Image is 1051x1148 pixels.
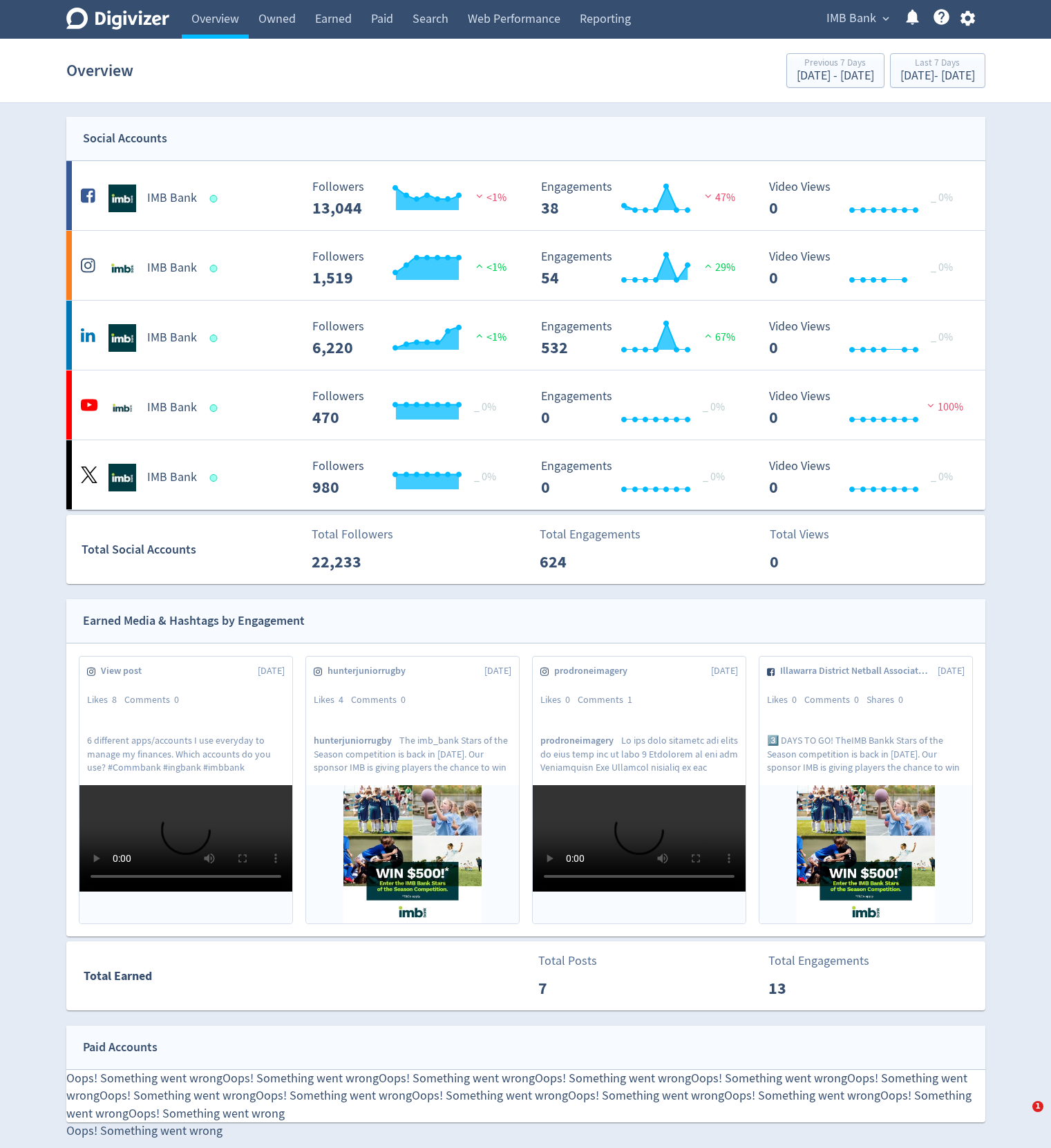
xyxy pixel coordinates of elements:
img: negative-performance.svg [473,191,486,201]
h5: IMB Bank [147,469,197,486]
svg: Engagements 0 [534,390,741,426]
svg: Video Views 0 [762,460,969,496]
span: 8 [112,693,117,706]
h5: IMB Bank [147,260,197,276]
span: 0 [174,693,179,706]
span: [DATE] [258,664,285,678]
span: 0 [792,693,797,706]
button: Last 7 Days[DATE]- [DATE] [890,53,985,88]
span: 1 [1032,1101,1043,1112]
p: 6 different apps/accounts I use everyday to manage my finances. Which accounts do you use? #Commb... [87,734,285,773]
svg: Engagements 38 [534,180,741,217]
span: Oops! Something went wrong [256,1088,412,1104]
span: [DATE] [484,664,511,678]
svg: Followers 13,044 [305,180,513,217]
a: Total EarnedTotal Posts7Total Engagements13 [66,941,985,1010]
div: Likes [87,693,124,707]
span: [DATE] [938,664,965,678]
span: _ 0% [703,470,725,484]
p: 7 [538,976,618,1001]
div: [DATE] - [DATE] [797,70,874,82]
a: IMB Bank undefinedIMB Bank Followers 6,220 Followers 6,220 <1% Engagements 532 Engagements 532 67... [66,301,985,370]
button: Previous 7 Days[DATE] - [DATE] [786,53,884,88]
div: Shares [867,693,911,707]
h5: IMB Bank [147,330,197,346]
span: hunterjuniorrugby [314,734,399,747]
p: Lo ips dolo sitametc adi elits do eius temp inc ut labo 9 Etdolorem al eni adm Veniamquisn Exe Ul... [540,734,738,773]
span: 67% [701,330,735,344]
p: Total Views [770,525,849,544]
p: Total Followers [312,525,393,544]
span: 0 [898,693,903,706]
span: <1% [473,330,506,344]
p: Total Posts [538,952,618,970]
div: Likes [767,693,804,707]
img: positive-performance.svg [701,330,715,341]
span: _ 0% [931,470,953,484]
a: IMB Bank undefinedIMB Bank Followers 13,044 Followers 13,044 <1% Engagements 38 Engagements 38 47... [66,161,985,230]
a: IMB Bank undefinedIMB Bank Followers 1,519 Followers 1,519 <1% Engagements 54 Engagements 54 29% ... [66,231,985,300]
span: View post [101,664,149,678]
span: Oops! Something went wrong [66,1071,967,1104]
span: Oops! Something went wrong [66,1088,972,1121]
span: 4 [339,693,343,706]
span: Oops! Something went wrong [129,1106,285,1122]
p: Total Engagements [540,525,641,544]
img: IMB Bank undefined [108,185,136,212]
p: 22,233 [312,549,391,574]
span: 1 [627,693,632,706]
span: Oops! Something went wrong [66,1123,222,1139]
span: Oops! Something went wrong [691,1071,847,1086]
span: expand_more [880,12,892,25]
span: IMB Bank [826,8,876,30]
div: [DATE] - [DATE] [900,70,975,82]
div: Comments [578,693,640,707]
div: Likes [540,693,578,707]
span: 0 [854,693,859,706]
img: positive-performance.svg [473,261,486,271]
span: Oops! Something went wrong [222,1071,379,1086]
span: _ 0% [703,400,725,414]
img: IMB Bank undefined [108,464,136,491]
span: Oops! Something went wrong [379,1071,535,1086]
svg: Followers 470 [305,390,513,426]
span: Data last synced: 25 Sep 2025, 8:02am (AEST) [209,404,221,412]
span: _ 0% [931,330,953,344]
span: <1% [473,261,506,274]
h1: Overview [66,48,133,93]
p: Total Engagements [768,952,869,970]
span: Data last synced: 24 Sep 2025, 1:02pm (AEST) [209,474,221,482]
a: Illawarra District Netball Association[DATE]Likes0Comments0Shares03️⃣ DAYS TO GO! TheIMB Bankk St... [759,657,972,923]
span: prodroneimagery [554,664,635,678]
span: Data last synced: 24 Sep 2025, 4:01pm (AEST) [209,335,221,342]
div: Last 7 Days [900,58,975,70]
button: IMB Bank [822,8,893,30]
a: View post[DATE]Likes8Comments06 different apps/accounts I use everyday to manage my finances. Whi... [79,657,292,923]
span: Oops! Something went wrong [66,1071,222,1086]
span: _ 0% [931,261,953,274]
span: [DATE] [711,664,738,678]
img: IMB Bank undefined [108,394,136,422]
img: IMB Bank undefined [108,254,136,282]
div: Paid Accounts [83,1037,158,1057]
span: _ 0% [474,400,496,414]
span: 0 [565,693,570,706]
div: Likes [314,693,351,707]
svg: Video Views 0 [762,320,969,357]
p: 13 [768,976,848,1001]
span: Oops! Something went wrong [724,1088,880,1104]
svg: Engagements 54 [534,250,741,287]
a: prodroneimagery[DATE]Likes0Comments1prodroneimageryLo ips dolo sitametc adi elits do eius temp in... [533,657,746,923]
span: Oops! Something went wrong [568,1088,724,1104]
svg: Followers 6,220 [305,320,513,357]
img: IMB Bank undefined [108,324,136,352]
span: Data last synced: 25 Sep 2025, 12:02am (AEST) [209,265,221,272]
div: Earned Media & Hashtags by Engagement [83,611,305,631]
span: _ 0% [474,470,496,484]
div: Previous 7 Days [797,58,874,70]
svg: Engagements 532 [534,320,741,357]
span: Data last synced: 24 Sep 2025, 7:01pm (AEST) [209,195,221,203]
span: Illawarra District Netball Association [780,664,937,678]
a: IMB Bank undefinedIMB Bank Followers 470 Followers 470 _ 0% Engagements 0 Engagements 0 _ 0% Vide... [66,370,985,440]
div: Comments [124,693,187,707]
